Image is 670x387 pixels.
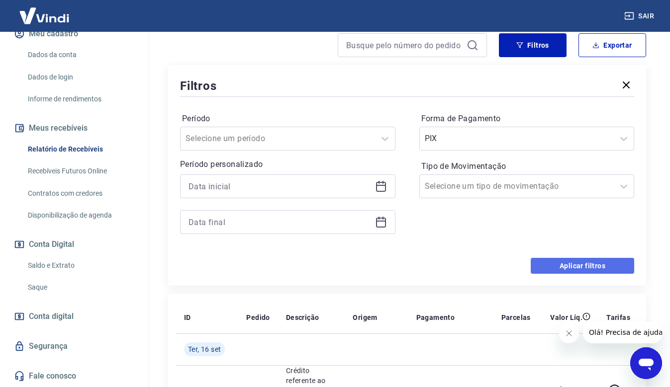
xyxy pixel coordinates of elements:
button: Filtros [499,33,567,57]
label: Tipo de Movimentação [421,160,633,172]
button: Aplicar filtros [531,258,634,274]
p: Tarifas [606,312,630,322]
input: Data final [189,215,371,230]
iframe: Mensagem da empresa [583,321,662,343]
p: Período personalizado [180,158,395,170]
input: Data inicial [189,179,371,194]
a: Contratos com credores [24,183,137,204]
h5: Filtros [180,78,217,94]
p: ID [184,312,191,322]
a: Informe de rendimentos [24,89,137,109]
span: Ter, 16 set [188,344,221,354]
p: Descrição [286,312,319,322]
p: Pedido [246,312,270,322]
button: Meus recebíveis [12,117,137,139]
a: Fale conosco [12,365,137,387]
a: Dados da conta [24,45,137,65]
a: Disponibilização de agenda [24,205,137,226]
img: Vindi [12,0,77,31]
p: Valor Líq. [550,312,582,322]
span: Olá! Precisa de ajuda? [6,7,84,15]
a: Recebíveis Futuros Online [24,161,137,181]
input: Busque pelo número do pedido [346,38,463,53]
a: Segurança [12,335,137,357]
button: Conta Digital [12,233,137,255]
p: Pagamento [416,312,455,322]
label: Período [182,113,393,125]
button: Sair [622,7,658,25]
p: Parcelas [501,312,531,322]
span: Conta digital [29,310,74,323]
a: Conta digital [12,306,137,327]
a: Relatório de Recebíveis [24,139,137,159]
iframe: Botão para abrir a janela de mensagens [630,347,662,379]
button: Exportar [578,33,646,57]
iframe: Fechar mensagem [559,323,579,343]
a: Saldo e Extrato [24,255,137,276]
p: Origem [353,312,377,322]
a: Dados de login [24,67,137,87]
a: Saque [24,277,137,298]
button: Meu cadastro [12,23,137,45]
label: Forma de Pagamento [421,113,633,125]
